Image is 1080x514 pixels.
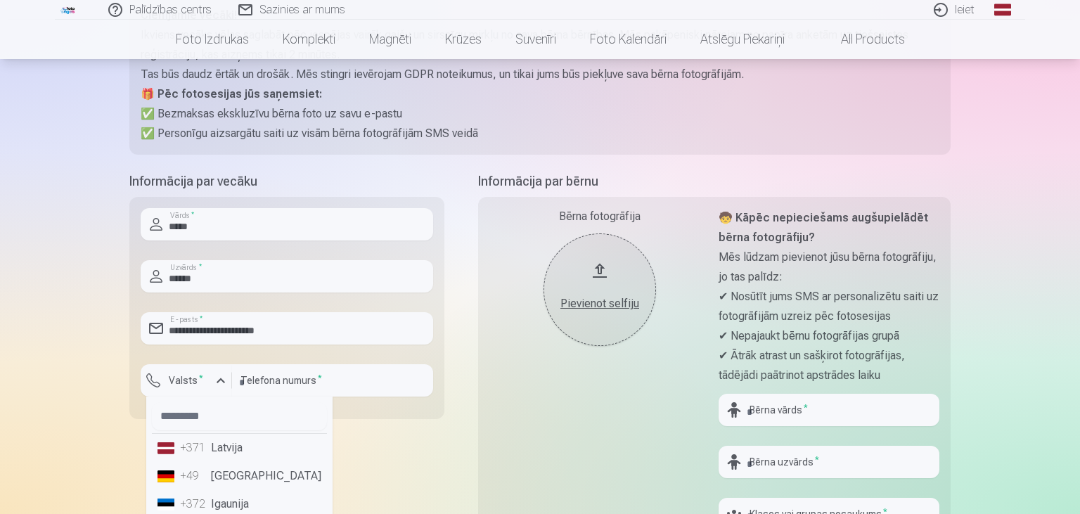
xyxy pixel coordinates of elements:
[719,248,939,287] p: Mēs lūdzam pievienot jūsu bērna fotogrāfiju, jo tas palīdz:
[683,20,802,59] a: Atslēgu piekariņi
[478,172,951,191] h5: Informācija par bērnu
[129,172,444,191] h5: Informācija par vecāku
[352,20,428,59] a: Magnēti
[141,124,939,143] p: ✅ Personīgu aizsargātu saiti uz visām bērna fotogrāfijām SMS veidā
[180,468,208,484] div: +49
[180,439,208,456] div: +371
[719,346,939,385] p: ✔ Ātrāk atrast un sašķirot fotogrāfijas, tādējādi paātrinot apstrādes laiku
[558,295,642,312] div: Pievienot selfiju
[159,20,266,59] a: Foto izdrukas
[489,208,710,225] div: Bērna fotogrāfija
[141,65,939,84] p: Tas būs daudz ērtāk un drošāk. Mēs stingri ievērojam GDPR noteikumus, un tikai jums būs piekļuve ...
[163,373,209,387] label: Valsts
[266,20,352,59] a: Komplekti
[499,20,573,59] a: Suvenīri
[180,496,208,513] div: +372
[719,211,928,244] strong: 🧒 Kāpēc nepieciešams augšupielādēt bērna fotogrāfiju?
[141,104,939,124] p: ✅ Bezmaksas ekskluzīvu bērna foto uz savu e-pastu
[544,233,656,346] button: Pievienot selfiju
[719,287,939,326] p: ✔ Nosūtīt jums SMS ar personalizētu saiti uz fotogrāfijām uzreiz pēc fotosesijas
[573,20,683,59] a: Foto kalendāri
[719,326,939,346] p: ✔ Nepajaukt bērnu fotogrāfijas grupā
[141,364,232,397] button: Valsts*
[60,6,76,14] img: /fa1
[802,20,922,59] a: All products
[141,87,322,101] strong: 🎁 Pēc fotosesijas jūs saņemsiet:
[428,20,499,59] a: Krūzes
[152,434,327,462] li: Latvija
[152,462,327,490] li: [GEOGRAPHIC_DATA]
